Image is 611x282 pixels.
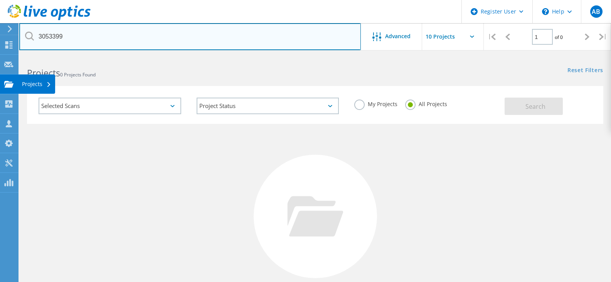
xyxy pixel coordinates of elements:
a: Live Optics Dashboard [8,16,91,22]
span: 0 Projects Found [60,71,96,78]
svg: \n [542,8,549,15]
div: Projects [22,81,51,87]
div: | [484,23,500,51]
div: | [595,23,611,51]
span: AB [592,8,600,15]
span: Advanced [385,34,411,39]
label: My Projects [354,100,397,107]
label: All Projects [405,100,447,107]
span: Search [525,102,545,111]
div: Project Status [197,98,339,114]
input: Search projects by name, owner, ID, company, etc [19,23,361,50]
a: Reset Filters [567,68,603,74]
div: Selected Scans [39,98,181,114]
span: of 0 [555,34,563,41]
b: Projects [27,67,60,79]
button: Search [505,98,563,115]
